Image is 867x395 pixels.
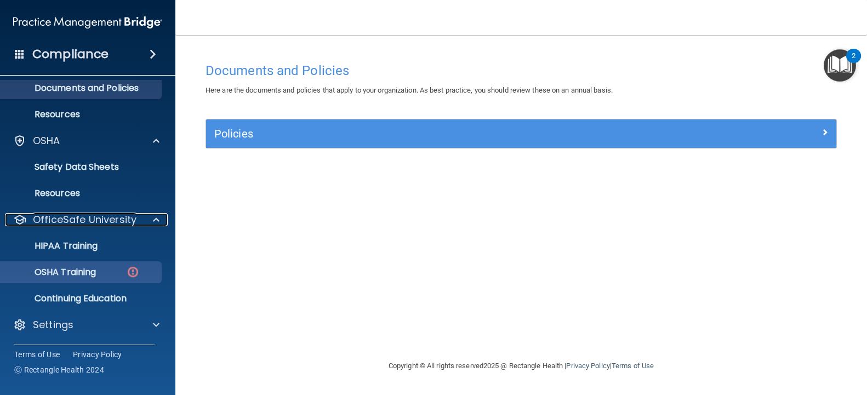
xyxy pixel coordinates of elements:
[206,86,613,94] span: Here are the documents and policies that apply to your organization. As best practice, you should...
[7,83,157,94] p: Documents and Policies
[73,349,122,360] a: Privacy Policy
[7,241,98,251] p: HIPAA Training
[824,49,856,82] button: Open Resource Center, 2 new notifications
[7,293,157,304] p: Continuing Education
[14,349,60,360] a: Terms of Use
[206,64,837,78] h4: Documents and Policies
[612,362,654,370] a: Terms of Use
[7,188,157,199] p: Resources
[566,362,609,370] a: Privacy Policy
[852,56,855,70] div: 2
[7,267,96,278] p: OSHA Training
[33,318,73,331] p: Settings
[32,47,109,62] h4: Compliance
[14,364,104,375] span: Ⓒ Rectangle Health 2024
[7,162,157,173] p: Safety Data Sheets
[13,213,159,226] a: OfficeSafe University
[13,12,162,33] img: PMB logo
[126,265,140,279] img: danger-circle.6113f641.png
[33,134,60,147] p: OSHA
[7,109,157,120] p: Resources
[214,125,828,142] a: Policies
[13,134,159,147] a: OSHA
[321,348,721,383] div: Copyright © All rights reserved 2025 @ Rectangle Health | |
[214,128,671,140] h5: Policies
[13,318,159,331] a: Settings
[33,213,136,226] p: OfficeSafe University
